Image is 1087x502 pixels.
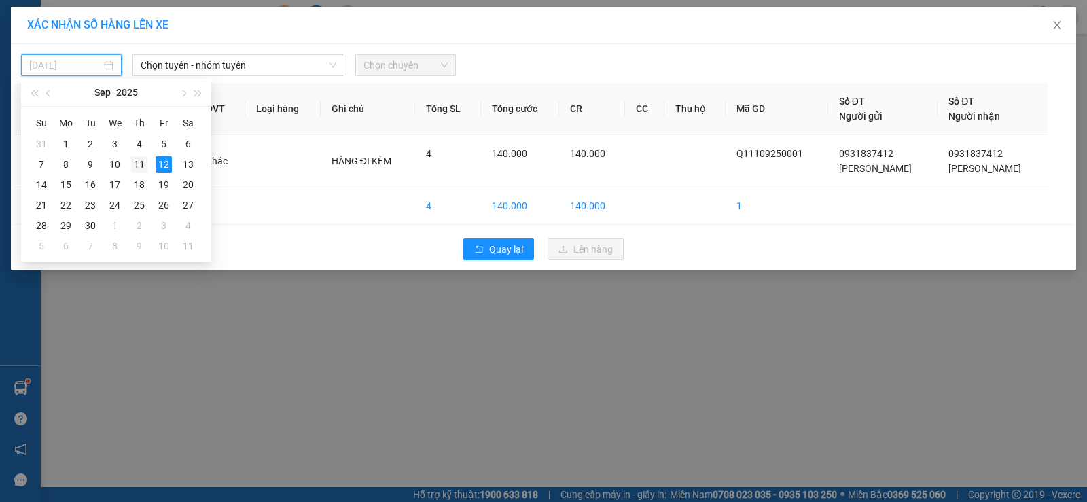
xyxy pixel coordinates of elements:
[948,163,1021,174] span: [PERSON_NAME]
[156,197,172,213] div: 26
[103,175,127,195] td: 2025-09-17
[131,177,147,193] div: 18
[180,238,196,254] div: 11
[625,83,664,135] th: CC
[141,55,336,75] span: Chọn tuyến - nhóm tuyến
[474,245,484,255] span: rollback
[33,177,50,193] div: 14
[127,134,152,154] td: 2025-09-04
[131,156,147,173] div: 11
[29,112,54,134] th: Su
[152,154,176,175] td: 2025-09-12
[839,96,865,107] span: Số ĐT
[29,236,54,256] td: 2025-10-05
[176,112,200,134] th: Sa
[152,112,176,134] th: Fr
[176,175,200,195] td: 2025-09-20
[29,154,54,175] td: 2025-09-07
[78,236,103,256] td: 2025-10-07
[130,58,268,77] div: 0889293012
[176,154,200,175] td: 2025-09-13
[156,136,172,152] div: 5
[559,187,626,225] td: 140.000
[156,238,172,254] div: 10
[12,13,33,27] span: Gửi:
[152,134,176,154] td: 2025-09-05
[481,83,559,135] th: Tổng cước
[130,12,268,42] div: [GEOGRAPHIC_DATA]
[107,156,123,173] div: 10
[570,148,605,159] span: 140.000
[152,195,176,215] td: 2025-09-26
[33,156,50,173] div: 7
[82,136,99,152] div: 2
[180,177,196,193] div: 20
[156,177,172,193] div: 19
[10,86,122,102] div: 40.000
[107,177,123,193] div: 17
[176,134,200,154] td: 2025-09-06
[127,175,152,195] td: 2025-09-18
[29,215,54,236] td: 2025-09-28
[839,163,912,174] span: [PERSON_NAME]
[1052,20,1063,31] span: close
[103,215,127,236] td: 2025-10-01
[329,61,337,69] span: down
[29,175,54,195] td: 2025-09-14
[415,187,480,225] td: 4
[127,112,152,134] th: Th
[54,236,78,256] td: 2025-10-06
[33,136,50,152] div: 31
[107,136,123,152] div: 3
[195,83,245,135] th: ĐVT
[103,236,127,256] td: 2025-10-08
[78,134,103,154] td: 2025-09-02
[78,154,103,175] td: 2025-09-09
[130,12,162,26] span: Nhận:
[14,83,60,135] th: STT
[1038,7,1076,45] button: Close
[156,217,172,234] div: 3
[58,217,74,234] div: 29
[127,215,152,236] td: 2025-10-02
[29,134,54,154] td: 2025-08-31
[82,238,99,254] div: 7
[78,215,103,236] td: 2025-09-30
[54,195,78,215] td: 2025-09-22
[58,197,74,213] div: 22
[127,195,152,215] td: 2025-09-25
[54,112,78,134] th: Mo
[103,134,127,154] td: 2025-09-03
[131,217,147,234] div: 2
[839,148,893,159] span: 0931837412
[54,215,78,236] td: 2025-09-29
[195,135,245,187] td: Khác
[127,236,152,256] td: 2025-10-09
[103,195,127,215] td: 2025-09-24
[548,238,624,260] button: uploadLên hàng
[245,83,320,135] th: Loại hàng
[54,154,78,175] td: 2025-09-08
[180,136,196,152] div: 6
[152,175,176,195] td: 2025-09-19
[736,148,803,159] span: Q11109250001
[33,197,50,213] div: 21
[363,55,448,75] span: Chọn chuyến
[415,83,480,135] th: Tổng SL
[321,83,416,135] th: Ghi chú
[664,83,725,135] th: Thu hộ
[58,136,74,152] div: 1
[948,111,1000,122] span: Người nhận
[12,44,120,63] div: 0337540742
[58,156,74,173] div: 8
[332,156,391,166] span: HÀNG ĐI KÈM
[29,58,101,73] input: 12/09/2025
[107,217,123,234] div: 1
[176,215,200,236] td: 2025-10-04
[130,42,268,58] div: Anh Thư
[29,195,54,215] td: 2025-09-21
[116,79,138,106] button: 2025
[33,238,50,254] div: 5
[559,83,626,135] th: CR
[839,111,883,122] span: Người gửi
